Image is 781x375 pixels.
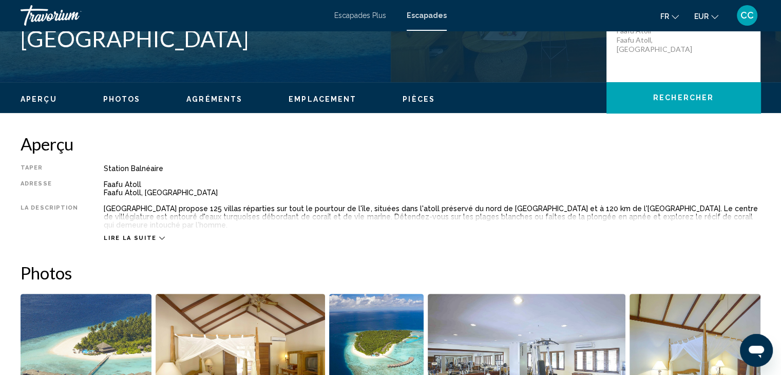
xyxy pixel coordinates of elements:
[21,5,324,26] a: Travorium
[103,95,141,103] span: Photos
[21,180,78,197] div: Adresse
[104,180,760,197] div: Faafu Atoll Faafu Atoll, [GEOGRAPHIC_DATA]
[740,334,773,367] iframe: Bouton de lancement de la fenêtre de messagerie
[104,164,760,173] div: Station balnéaire
[660,12,669,21] font: fr
[289,95,356,104] button: Emplacement
[694,12,709,21] font: EUR
[694,9,718,24] button: Changer de devise
[617,26,699,54] p: Faafu Atoll Faafu Atoll, [GEOGRAPHIC_DATA]
[104,234,164,242] button: Lire la suite
[21,164,78,173] div: Taper
[104,204,760,229] div: [GEOGRAPHIC_DATA] propose 125 villas réparties sur tout le pourtour de l'île, situées dans l'atol...
[21,95,57,104] button: Aperçu
[104,235,156,241] span: Lire la suite
[606,82,760,113] button: Rechercher
[21,204,78,229] div: La description
[407,11,447,20] a: Escapades
[660,9,679,24] button: Changer de langue
[289,95,356,103] span: Emplacement
[21,95,57,103] span: Aperçu
[734,5,760,26] button: Menu utilisateur
[21,25,596,52] h1: [GEOGRAPHIC_DATA]
[103,95,141,104] button: Photos
[403,95,435,103] span: Pièces
[653,94,714,102] span: Rechercher
[740,10,754,21] font: CC
[21,262,760,283] h2: Photos
[186,95,242,103] span: Agréments
[186,95,242,104] button: Agréments
[334,11,386,20] a: Escapades Plus
[21,134,760,154] h2: Aperçu
[403,95,435,104] button: Pièces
